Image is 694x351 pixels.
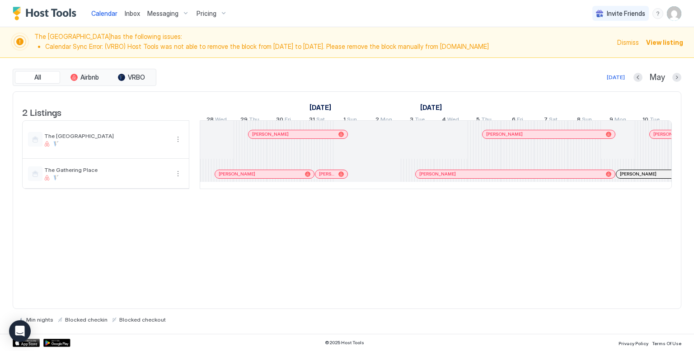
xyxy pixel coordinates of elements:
span: Sat [316,116,325,125]
li: Calendar Sync Error: (VRBO) Host Tools was not able to remove the block from [DATE] to [DATE]. Pl... [45,43,612,51]
span: The Gathering Place [44,166,169,173]
span: 29 [240,116,248,125]
span: The [GEOGRAPHIC_DATA] has the following issues: [34,33,612,52]
div: User profile [667,6,681,21]
button: Next month [672,73,681,82]
div: View listing [646,38,683,47]
span: 4 [442,116,446,125]
a: June 9, 2025 [607,114,628,127]
span: Wed [215,116,227,125]
a: Calendar [91,9,117,18]
a: June 7, 2025 [542,114,560,127]
button: VRBO [109,71,154,84]
a: May 30, 2025 [274,114,293,127]
span: 6 [512,116,516,125]
div: menu [652,8,663,19]
span: Tue [650,116,660,125]
span: © 2025 Host Tools [325,340,364,346]
span: All [34,73,41,81]
a: June 6, 2025 [510,114,525,127]
div: menu [173,134,183,145]
span: Blocked checkin [65,316,108,323]
a: June 5, 2025 [474,114,494,127]
button: [DATE] [605,72,626,83]
a: June 1, 2025 [341,114,359,127]
button: Airbnb [62,71,107,84]
span: Inbox [125,9,140,17]
div: menu [173,168,183,179]
span: 31 [309,116,315,125]
button: All [15,71,60,84]
a: June 1, 2025 [418,101,444,114]
span: Messaging [147,9,178,18]
span: 30 [276,116,283,125]
span: Blocked checkout [119,316,166,323]
a: June 10, 2025 [640,114,662,127]
span: Airbnb [80,73,99,81]
div: Dismiss [617,38,639,47]
a: Privacy Policy [619,338,648,347]
a: June 2, 2025 [373,114,394,127]
span: Mon [614,116,626,125]
a: June 8, 2025 [575,114,594,127]
span: The [GEOGRAPHIC_DATA] [44,133,169,139]
span: 5 [476,116,480,125]
div: tab-group [13,69,156,86]
a: Inbox [125,9,140,18]
span: 28 [206,116,214,125]
span: [PERSON_NAME] [419,171,456,177]
a: Google Play Store [43,339,70,347]
a: May 8, 2025 [307,101,333,114]
a: May 31, 2025 [307,114,327,127]
span: Pricing [197,9,216,18]
span: Privacy Policy [619,341,648,346]
span: Sun [347,116,357,125]
span: Tue [415,116,425,125]
span: Mon [380,116,392,125]
span: Wed [447,116,459,125]
a: App Store [13,339,40,347]
span: 3 [410,116,413,125]
span: [PERSON_NAME] [219,171,255,177]
a: May 28, 2025 [204,114,229,127]
span: [PERSON_NAME] [252,131,289,137]
span: 9 [610,116,613,125]
span: 2 [375,116,379,125]
div: Open Intercom Messenger [9,320,31,342]
a: May 29, 2025 [238,114,262,127]
span: Fri [517,116,523,125]
span: [PERSON_NAME] [653,131,690,137]
a: June 4, 2025 [440,114,461,127]
span: 1 [343,116,346,125]
span: Min nights [26,316,53,323]
span: Sun [582,116,592,125]
span: [PERSON_NAME] [486,131,523,137]
a: June 3, 2025 [408,114,427,127]
a: Terms Of Use [652,338,681,347]
span: May [650,72,665,83]
span: [PERSON_NAME] [PERSON_NAME] [319,171,335,177]
span: Calendar [91,9,117,17]
span: Sat [549,116,558,125]
button: More options [173,134,183,145]
span: Thu [249,116,259,125]
span: 7 [544,116,548,125]
span: Thu [481,116,492,125]
span: Invite Friends [607,9,645,18]
span: Terms Of Use [652,341,681,346]
span: VRBO [128,73,145,81]
a: Host Tools Logo [13,7,80,20]
span: Fri [285,116,291,125]
span: 8 [577,116,581,125]
span: 2 Listings [22,105,61,119]
span: [PERSON_NAME] [620,171,656,177]
div: [DATE] [607,73,625,81]
button: Previous month [633,73,642,82]
span: 10 [642,116,648,125]
button: More options [173,168,183,179]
